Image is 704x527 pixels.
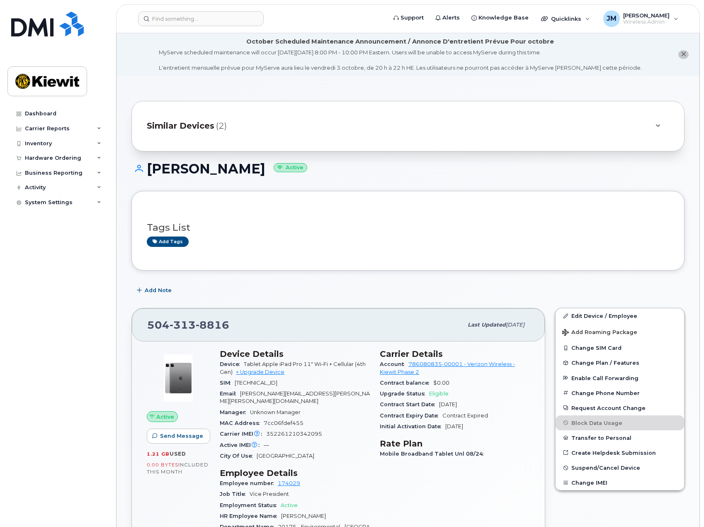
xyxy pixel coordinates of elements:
button: Transfer to Personal [556,430,684,445]
span: Tablet Apple iPad Pro 11" Wi-Fi + Cellular (4th Gen) [220,361,366,375]
button: Suspend/Cancel Device [556,460,684,475]
span: 352261210342095 [266,431,322,437]
span: Employee number [220,480,278,486]
button: Change Plan / Features [556,355,684,370]
span: Active [281,502,298,508]
span: used [170,451,186,457]
span: SIM [220,380,235,386]
button: Send Message [147,429,210,444]
span: Unknown Manager [250,409,301,415]
span: [DATE] [439,401,457,407]
span: 0.00 Bytes [147,462,178,468]
span: Last updated [468,322,506,328]
small: Active [274,163,307,173]
span: Mobile Broadband Tablet Unl 08/24 [380,451,488,457]
button: Change IMEI [556,475,684,490]
button: Block Data Usage [556,415,684,430]
a: 786080835-00001 - Verizon Wireless - Kiewit Phase 2 [380,361,515,375]
h3: Carrier Details [380,349,530,359]
button: Change Phone Number [556,385,684,400]
h1: [PERSON_NAME] [131,161,685,176]
a: Edit Device / Employee [556,308,684,323]
span: Device [220,361,244,367]
span: 313 [170,319,196,331]
span: Contract Expiry Date [380,412,442,419]
span: Suspend/Cancel Device [571,465,640,471]
span: [DATE] [506,322,524,328]
button: Add Roaming Package [556,323,684,340]
span: Manager [220,409,250,415]
span: [DATE] [445,423,463,429]
span: Active [156,413,174,421]
span: — [264,442,269,448]
span: Contract balance [380,380,433,386]
a: + Upgrade Device [236,369,284,375]
span: Active IMEI [220,442,264,448]
span: $0.00 [433,380,449,386]
span: Enable Call Forwarding [571,375,638,381]
span: Contract Start Date [380,401,439,407]
span: Upgrade Status [380,390,429,397]
a: Create Helpdesk Submission [556,445,684,460]
span: HR Employee Name [220,513,281,519]
h3: Tags List [147,222,669,233]
span: 8816 [196,319,229,331]
span: [PERSON_NAME][EMAIL_ADDRESS][PERSON_NAME][PERSON_NAME][DOMAIN_NAME] [220,390,370,404]
button: Enable Call Forwarding [556,371,684,385]
button: Add Note [131,283,179,298]
span: Employment Status [220,502,281,508]
span: (2) [216,120,227,132]
img: image20231002-3703462-7tm9rn.jpeg [153,353,203,403]
a: 174029 [278,480,300,486]
div: October Scheduled Maintenance Announcement / Annonce D'entretient Prévue Pour octobre [246,37,554,46]
span: 7cc06fdef455 [264,420,303,426]
button: Change SIM Card [556,340,684,355]
span: Change Plan / Features [571,360,639,366]
span: Add Roaming Package [562,329,637,337]
span: MAC Address [220,420,264,426]
h3: Rate Plan [380,439,530,449]
h3: Device Details [220,349,370,359]
span: [GEOGRAPHIC_DATA] [257,453,314,459]
span: Similar Devices [147,120,214,132]
span: Job Title [220,491,250,497]
span: Vice President [250,491,289,497]
span: 1.21 GB [147,451,170,457]
span: Email [220,390,240,397]
a: Add tags [147,237,189,247]
span: 504 [147,319,229,331]
span: Send Message [160,432,203,440]
span: [TECHNICAL_ID] [235,380,277,386]
span: Eligible [429,390,449,397]
span: Account [380,361,408,367]
div: MyServe scheduled maintenance will occur [DATE][DATE] 8:00 PM - 10:00 PM Eastern. Users will be u... [159,49,642,72]
span: Contract Expired [442,412,488,419]
span: Add Note [145,286,172,294]
span: Carrier IMEI [220,431,266,437]
iframe: Messenger Launcher [668,491,698,521]
span: City Of Use [220,453,257,459]
span: [PERSON_NAME] [281,513,326,519]
button: Request Account Change [556,400,684,415]
span: Initial Activation Date [380,423,445,429]
button: close notification [678,50,689,59]
h3: Employee Details [220,468,370,478]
